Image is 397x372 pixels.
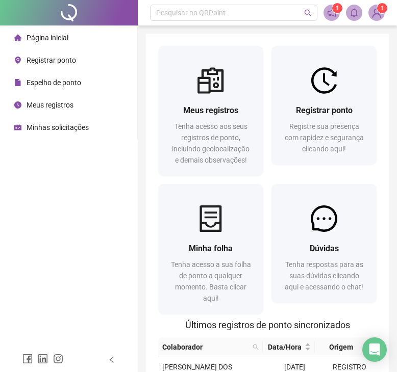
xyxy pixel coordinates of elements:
[285,260,363,291] span: Tenha respostas para as suas dúvidas clicando aqui e acessando o chat!
[27,101,73,109] span: Meus registros
[310,244,339,253] span: Dúvidas
[350,8,359,17] span: bell
[296,105,353,115] span: Registrar ponto
[336,5,339,12] span: 1
[185,320,350,330] span: Últimos registros de ponto sincronizados
[27,34,68,42] span: Página inicial
[327,8,336,17] span: notification
[263,337,315,357] th: Data/Hora
[285,122,364,153] span: Registre sua presença com rapidez e segurança clicando aqui!
[183,105,238,115] span: Meus registros
[362,337,387,362] div: Open Intercom Messenger
[22,354,33,364] span: facebook
[162,341,249,353] span: Colaborador
[14,79,21,86] span: file
[271,184,377,303] a: DúvidasTenha respostas para as suas dúvidas clicando aqui e acessando o chat!
[332,3,342,13] sup: 1
[158,184,263,314] a: Minha folhaTenha acesso a sua folha de ponto a qualquer momento. Basta clicar aqui!
[14,124,21,131] span: schedule
[27,123,89,131] span: Minhas solicitações
[271,46,377,165] a: Registrar pontoRegistre sua presença com rapidez e segurança clicando aqui!
[253,344,259,350] span: search
[267,341,303,353] span: Data/Hora
[53,354,63,364] span: instagram
[38,354,48,364] span: linkedin
[14,34,21,41] span: home
[189,244,233,253] span: Minha folha
[14,101,21,109] span: clock-circle
[171,260,251,302] span: Tenha acesso a sua folha de ponto a qualquer momento. Basta clicar aqui!
[27,78,81,87] span: Espelho de ponto
[172,122,250,164] span: Tenha acesso aos seus registros de ponto, incluindo geolocalização e demais observações!
[377,3,387,13] sup: Atualize o seu contato no menu Meus Dados
[27,56,76,64] span: Registrar ponto
[304,9,312,17] span: search
[108,356,115,363] span: left
[14,57,21,64] span: environment
[381,5,384,12] span: 1
[315,337,367,357] th: Origem
[158,46,263,176] a: Meus registrosTenha acesso aos seus registros de ponto, incluindo geolocalização e demais observa...
[369,5,384,20] img: 84501
[251,339,261,355] span: search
